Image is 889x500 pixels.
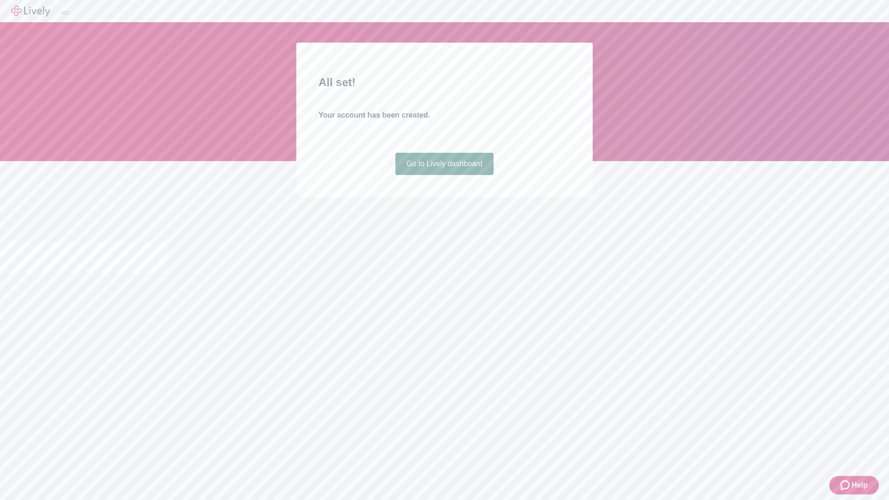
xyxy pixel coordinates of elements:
[11,6,50,17] img: Lively
[829,476,879,494] button: Zendesk support iconHelp
[61,12,69,14] button: Log out
[319,110,570,121] h4: Your account has been created.
[395,153,494,175] a: Go to Lively dashboard
[840,480,851,491] svg: Zendesk support icon
[851,480,868,491] span: Help
[319,74,570,91] h2: All set!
